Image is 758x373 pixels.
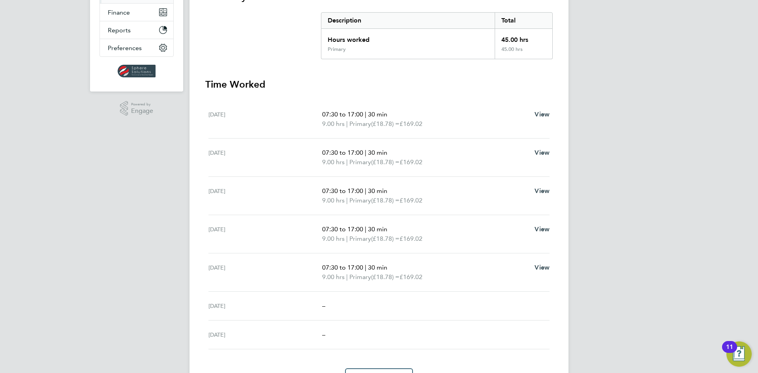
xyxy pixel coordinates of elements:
h3: Time Worked [205,78,553,91]
span: 07:30 to 17:00 [322,149,363,156]
span: | [346,197,348,204]
a: View [535,225,550,234]
div: 45.00 hrs [495,46,552,59]
span: | [365,264,366,271]
span: £169.02 [400,197,422,204]
span: 30 min [368,187,387,195]
a: Powered byEngage [120,101,154,116]
span: Engage [131,108,153,114]
span: Powered by [131,101,153,108]
span: £169.02 [400,273,422,281]
div: 11 [726,347,733,357]
span: 07:30 to 17:00 [322,264,363,271]
span: 30 min [368,149,387,156]
span: Finance [108,9,130,16]
span: 9.00 hrs [322,158,345,166]
span: Primary [349,272,371,282]
span: 30 min [368,264,387,271]
span: | [365,149,366,156]
div: [DATE] [208,225,322,244]
button: Preferences [100,39,173,56]
div: 45.00 hrs [495,29,552,46]
span: View [535,149,550,156]
button: Finance [100,4,173,21]
span: | [365,111,366,118]
span: 9.00 hrs [322,273,345,281]
a: Go to home page [99,65,174,77]
span: Primary [349,234,371,244]
span: £169.02 [400,120,422,127]
span: 9.00 hrs [322,197,345,204]
span: (£18.78) = [371,197,400,204]
span: View [535,187,550,195]
span: 9.00 hrs [322,120,345,127]
div: [DATE] [208,148,322,167]
span: | [346,120,348,127]
div: [DATE] [208,301,322,311]
img: spheresolutions-logo-retina.png [118,65,156,77]
span: £169.02 [400,235,422,242]
div: Hours worked [321,29,495,46]
div: [DATE] [208,110,322,129]
span: Preferences [108,44,142,52]
span: | [365,187,366,195]
span: View [535,225,550,233]
span: | [346,273,348,281]
span: Primary [349,119,371,129]
a: View [535,110,550,119]
a: View [535,263,550,272]
span: 07:30 to 17:00 [322,187,363,195]
span: | [346,235,348,242]
div: [DATE] [208,186,322,205]
a: View [535,148,550,157]
span: (£18.78) = [371,273,400,281]
div: Primary [328,46,346,52]
div: Summary [321,12,553,59]
a: View [535,186,550,196]
span: Reports [108,26,131,34]
div: Total [495,13,552,28]
span: (£18.78) = [371,158,400,166]
button: Reports [100,21,173,39]
span: (£18.78) = [371,235,400,242]
span: View [535,111,550,118]
span: View [535,264,550,271]
span: 30 min [368,111,387,118]
div: Description [321,13,495,28]
span: (£18.78) = [371,120,400,127]
span: Primary [349,157,371,167]
span: Primary [349,196,371,205]
span: – [322,331,325,338]
span: 07:30 to 17:00 [322,111,363,118]
span: £169.02 [400,158,422,166]
span: 9.00 hrs [322,235,345,242]
span: | [346,158,348,166]
span: 07:30 to 17:00 [322,225,363,233]
button: Open Resource Center, 11 new notifications [726,341,752,367]
div: [DATE] [208,330,322,339]
div: [DATE] [208,263,322,282]
span: 30 min [368,225,387,233]
span: – [322,302,325,309]
span: | [365,225,366,233]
